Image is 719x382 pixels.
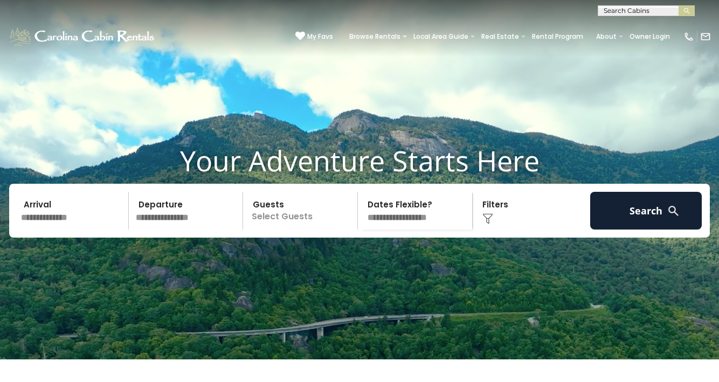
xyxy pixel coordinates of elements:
[246,192,357,230] p: Select Guests
[8,26,157,47] img: White-1-1-2.png
[624,29,675,44] a: Owner Login
[344,29,406,44] a: Browse Rentals
[408,29,474,44] a: Local Area Guide
[667,204,680,218] img: search-regular-white.png
[482,213,493,224] img: filter--v1.png
[476,29,524,44] a: Real Estate
[527,29,589,44] a: Rental Program
[295,31,333,42] a: My Favs
[8,144,711,177] h1: Your Adventure Starts Here
[683,31,694,42] img: phone-regular-white.png
[591,29,622,44] a: About
[590,192,702,230] button: Search
[307,32,333,41] span: My Favs
[700,31,711,42] img: mail-regular-white.png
